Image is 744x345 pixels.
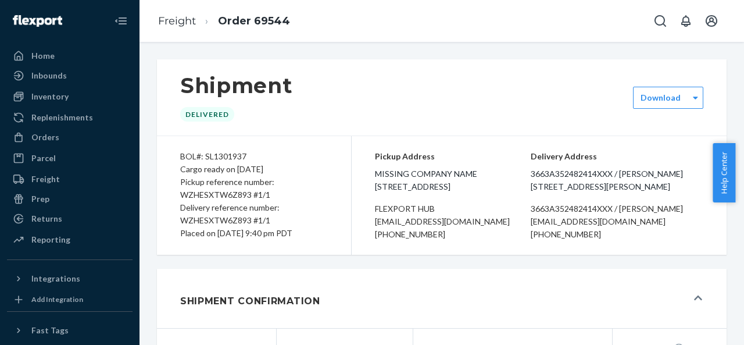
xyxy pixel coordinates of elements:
[180,163,328,176] div: Cargo ready on [DATE]
[157,269,727,328] button: Shipment Confirmation
[7,190,133,208] a: Prep
[31,70,67,81] div: Inbounds
[375,202,531,215] div: Flexport HUB
[641,92,681,104] div: Download
[670,310,732,339] iframe: Opens a widget where you can chat to one of our agents
[649,9,672,33] button: Open Search Box
[180,73,292,98] h1: Shipment
[180,294,320,308] h1: Shipment Confirmation
[13,15,62,27] img: Flexport logo
[713,143,735,202] button: Help Center
[7,269,133,288] button: Integrations
[7,47,133,65] a: Home
[149,4,299,38] ol: breadcrumbs
[375,215,531,228] div: [EMAIL_ADDRESS][DOMAIN_NAME]
[7,293,133,307] a: Add Integration
[7,149,133,168] a: Parcel
[31,112,93,123] div: Replenishments
[158,15,196,27] a: Freight
[180,201,328,227] div: Delivery reference number: WZHESXTW6Z893 #1/1
[531,168,704,193] span: 3663A352482414XXX / [PERSON_NAME] [STREET_ADDRESS][PERSON_NAME]
[218,15,290,27] a: Order 69544
[31,213,62,225] div: Returns
[7,321,133,340] button: Fast Tags
[109,9,133,33] button: Close Navigation
[31,193,49,205] div: Prep
[180,227,328,240] div: Placed on [DATE] 9:40 pm PDT
[531,228,704,241] div: [PHONE_NUMBER]
[180,150,328,163] div: BOL#: SL1301937
[7,209,133,228] a: Returns
[31,173,60,185] div: Freight
[7,230,133,249] a: Reporting
[531,150,704,163] p: Delivery Address
[531,202,704,215] div: 3663A352482414XXX / [PERSON_NAME]
[375,168,531,193] span: Missing Company Name [STREET_ADDRESS]
[375,228,531,241] div: [PHONE_NUMBER]
[31,131,59,143] div: Orders
[31,50,55,62] div: Home
[180,176,328,201] div: Pickup reference number: WZHESXTW6Z893 #1/1
[31,294,83,304] div: Add Integration
[7,108,133,127] a: Replenishments
[674,9,697,33] button: Open notifications
[31,91,69,102] div: Inventory
[7,128,133,147] a: Orders
[531,215,704,228] div: [EMAIL_ADDRESS][DOMAIN_NAME]
[31,325,69,336] div: Fast Tags
[7,170,133,188] a: Freight
[700,9,723,33] button: Open account menu
[7,66,133,85] a: Inbounds
[31,234,70,246] div: Reporting
[31,273,80,284] div: Integrations
[31,152,56,164] div: Parcel
[7,87,133,106] a: Inventory
[375,150,531,163] p: Pickup Address
[180,107,234,122] div: Delivered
